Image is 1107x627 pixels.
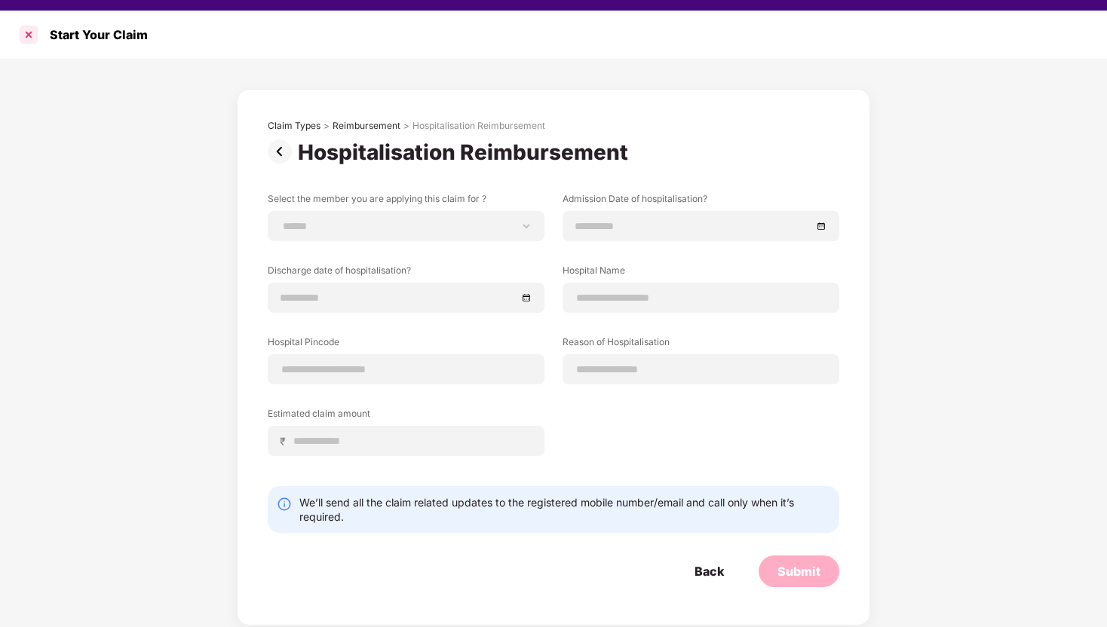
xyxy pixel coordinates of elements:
img: svg+xml;base64,PHN2ZyBpZD0iUHJldi0zMngzMiIgeG1sbnM9Imh0dHA6Ly93d3cudzMub3JnLzIwMDAvc3ZnIiB3aWR0aD... [268,139,298,164]
div: Back [695,563,724,580]
div: > [403,120,409,132]
label: Hospital Name [563,264,839,283]
label: Select the member you are applying this claim for ? [268,192,544,211]
label: Admission Date of hospitalisation? [563,192,839,211]
div: Reimbursement [333,120,400,132]
label: Discharge date of hospitalisation? [268,264,544,283]
label: Reason of Hospitalisation [563,335,839,354]
div: Submit [777,563,820,580]
img: svg+xml;base64,PHN2ZyBpZD0iSW5mby0yMHgyMCIgeG1sbnM9Imh0dHA6Ly93d3cudzMub3JnLzIwMDAvc3ZnIiB3aWR0aD... [277,497,292,512]
label: Hospital Pincode [268,335,544,354]
div: Hospitalisation Reimbursement [298,139,634,165]
div: Claim Types [268,120,320,132]
label: Estimated claim amount [268,407,544,426]
div: Hospitalisation Reimbursement [412,120,545,132]
span: ₹ [280,434,292,448]
div: Start Your Claim [41,27,148,42]
div: We’ll send all the claim related updates to the registered mobile number/email and call only when... [299,495,830,524]
div: > [324,120,330,132]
